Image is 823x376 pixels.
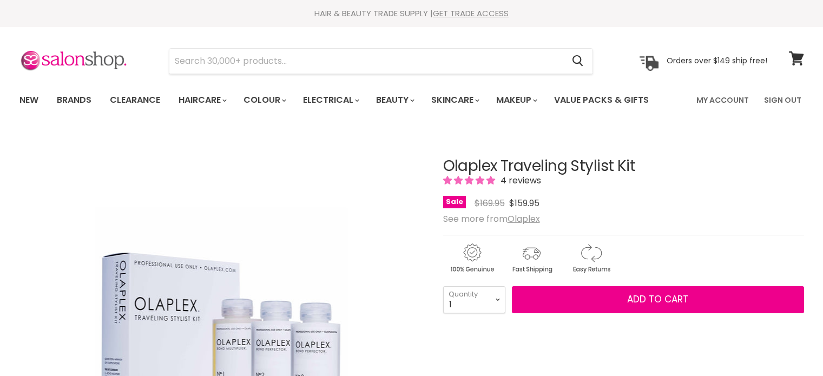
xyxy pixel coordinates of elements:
[564,49,592,74] button: Search
[11,84,674,116] ul: Main menu
[443,213,540,225] span: See more from
[562,242,620,275] img: returns.gif
[6,8,818,19] div: HAIR & BEAUTY TRADE SUPPLY |
[169,49,564,74] input: Search
[169,48,593,74] form: Product
[508,213,540,225] a: Olaplex
[758,89,808,111] a: Sign Out
[368,89,421,111] a: Beauty
[102,89,168,111] a: Clearance
[509,197,539,209] span: $159.95
[170,89,233,111] a: Haircare
[49,89,100,111] a: Brands
[667,56,767,65] p: Orders over $149 ship free!
[546,89,657,111] a: Value Packs & Gifts
[497,174,541,187] span: 4 reviews
[475,197,505,209] span: $169.95
[295,89,366,111] a: Electrical
[423,89,486,111] a: Skincare
[443,158,804,175] h1: Olaplex Traveling Stylist Kit
[503,242,560,275] img: shipping.gif
[433,8,509,19] a: GET TRADE ACCESS
[443,242,501,275] img: genuine.gif
[443,196,466,208] span: Sale
[488,89,544,111] a: Makeup
[11,89,47,111] a: New
[512,286,804,313] button: Add to cart
[443,286,505,313] select: Quantity
[627,293,688,306] span: Add to cart
[6,84,818,116] nav: Main
[235,89,293,111] a: Colour
[690,89,755,111] a: My Account
[443,174,497,187] span: 5.00 stars
[769,325,812,365] iframe: Gorgias live chat messenger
